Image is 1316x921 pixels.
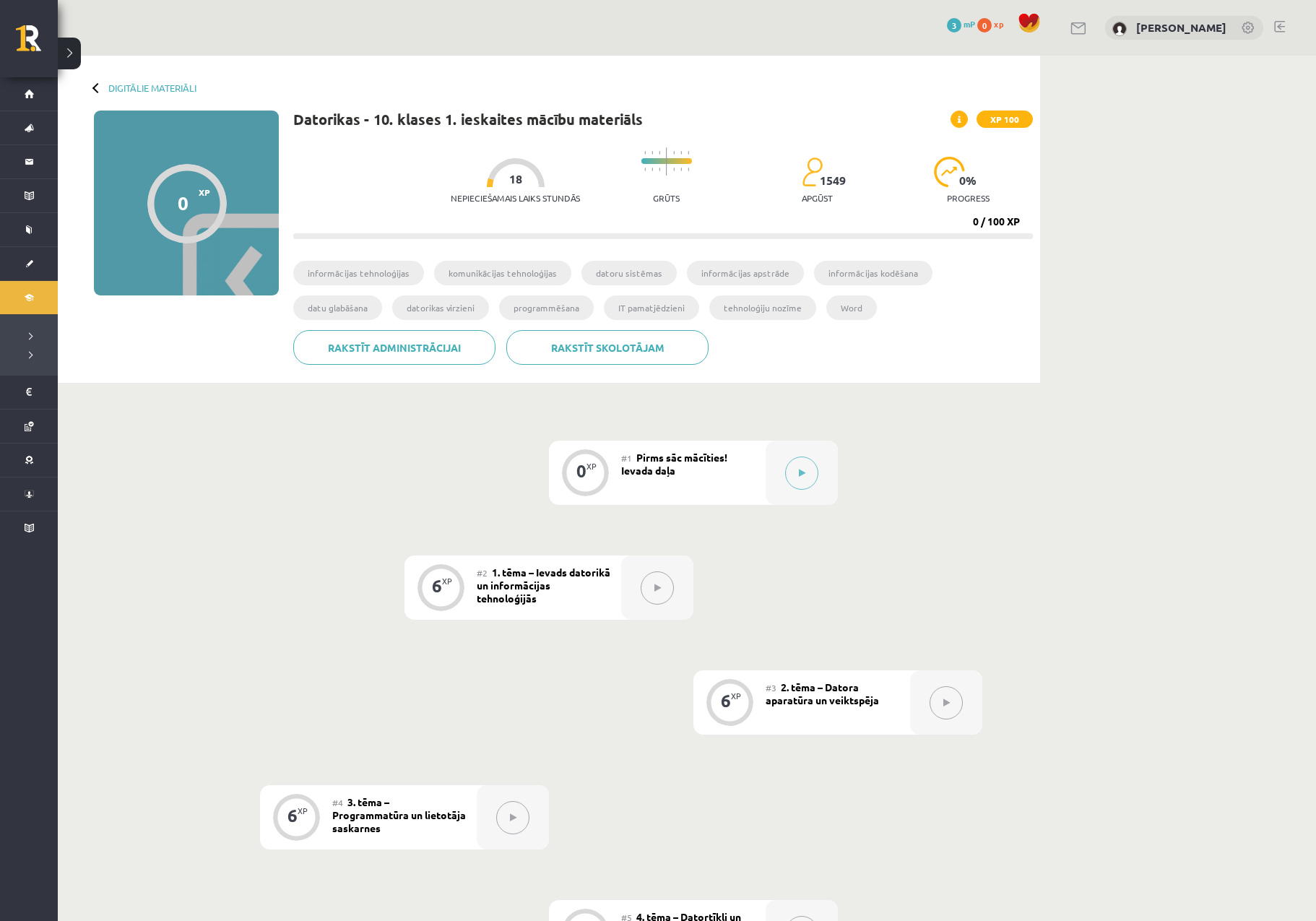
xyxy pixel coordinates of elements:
[621,452,632,464] span: #1
[994,18,1003,30] span: xp
[964,18,975,30] span: mP
[977,18,992,33] span: 0
[581,261,677,285] li: datoru sistēmas
[653,193,680,203] p: Grūts
[1112,22,1127,36] img: Beatrise Alviķe
[199,187,210,197] span: XP
[576,464,586,477] div: 0
[673,168,675,171] img: icon-short-line-57e1e144782c952c97e751825c79c345078a6d821885a25fce030b3d8c18986b.svg
[947,18,961,33] span: 3
[680,151,682,155] img: icon-short-line-57e1e144782c952c97e751825c79c345078a6d821885a25fce030b3d8c18986b.svg
[332,797,343,808] span: #4
[477,567,488,579] span: #2
[604,295,699,320] li: IT pamatjēdzieni
[766,682,776,693] span: #3
[434,261,571,285] li: komunikācijas tehnoloģijas
[766,680,879,706] span: 2. tēma – Datora aparatūra un veiktspēja
[392,295,489,320] li: datorikas virzieni
[688,151,689,155] img: icon-short-line-57e1e144782c952c97e751825c79c345078a6d821885a25fce030b3d8c18986b.svg
[477,566,610,605] span: 1. tēma – Ievads datorikā un informācijas tehnoloģijās
[506,330,709,365] a: Rakstīt skolotājam
[826,295,877,320] li: Word
[947,18,975,30] a: 3 mP
[293,330,495,365] a: Rakstīt administrācijai
[432,579,442,592] div: 6
[947,193,990,203] p: progress
[802,193,833,203] p: apgūst
[451,193,580,203] p: Nepieciešamais laiks stundās
[293,111,643,128] h1: Datorikas - 10. klases 1. ieskaites mācību materiāls
[621,451,727,477] span: Pirms sāc mācīties! Ievada daļa
[977,111,1033,128] span: XP 100
[977,18,1010,30] a: 0 xp
[644,168,646,171] img: icon-short-line-57e1e144782c952c97e751825c79c345078a6d821885a25fce030b3d8c18986b.svg
[108,82,196,93] a: Digitālie materiāli
[709,295,816,320] li: tehnoloģiju nozīme
[499,295,594,320] li: programmēšana
[802,157,823,187] img: students-c634bb4e5e11cddfef0936a35e636f08e4e9abd3cc4e673bd6f9a4125e45ecb1.svg
[688,168,689,171] img: icon-short-line-57e1e144782c952c97e751825c79c345078a6d821885a25fce030b3d8c18986b.svg
[442,577,452,585] div: XP
[731,692,741,700] div: XP
[644,151,646,155] img: icon-short-line-57e1e144782c952c97e751825c79c345078a6d821885a25fce030b3d8c18986b.svg
[934,157,965,187] img: icon-progress-161ccf0a02000e728c5f80fcf4c31c7af3da0e1684b2b1d7c360e028c24a22f1.svg
[659,151,660,155] img: icon-short-line-57e1e144782c952c97e751825c79c345078a6d821885a25fce030b3d8c18986b.svg
[16,25,58,61] a: Rīgas 1. Tālmācības vidusskola
[820,174,846,187] span: 1549
[687,261,804,285] li: informācijas apstrāde
[721,694,731,707] div: 6
[651,168,653,171] img: icon-short-line-57e1e144782c952c97e751825c79c345078a6d821885a25fce030b3d8c18986b.svg
[287,809,298,822] div: 6
[680,168,682,171] img: icon-short-line-57e1e144782c952c97e751825c79c345078a6d821885a25fce030b3d8c18986b.svg
[659,168,660,171] img: icon-short-line-57e1e144782c952c97e751825c79c345078a6d821885a25fce030b3d8c18986b.svg
[666,147,667,176] img: icon-long-line-d9ea69661e0d244f92f715978eff75569469978d946b2353a9bb055b3ed8787d.svg
[1136,20,1226,35] a: [PERSON_NAME]
[178,192,189,214] div: 0
[673,151,675,155] img: icon-short-line-57e1e144782c952c97e751825c79c345078a6d821885a25fce030b3d8c18986b.svg
[814,261,932,285] li: informācijas kodēšana
[293,295,382,320] li: datu glabāšana
[651,151,653,155] img: icon-short-line-57e1e144782c952c97e751825c79c345078a6d821885a25fce030b3d8c18986b.svg
[959,174,977,187] span: 0 %
[332,795,466,834] span: 3. tēma – Programmatūra un lietotāja saskarnes
[509,173,522,186] span: 18
[298,807,308,815] div: XP
[293,261,424,285] li: informācijas tehnoloģijas
[586,462,597,470] div: XP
